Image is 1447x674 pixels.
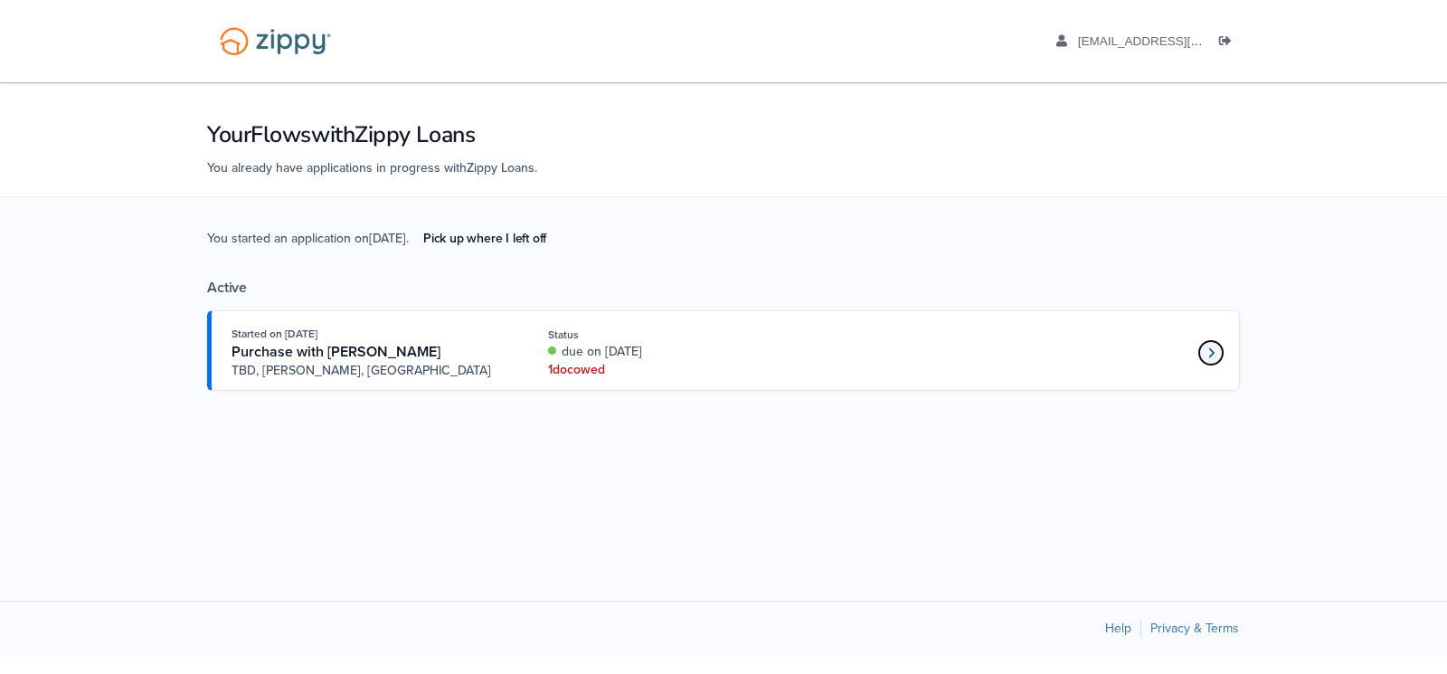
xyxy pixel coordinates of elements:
a: Open loan 4271361 [207,310,1240,391]
div: Status [548,327,790,343]
img: Logo [208,18,343,64]
div: 1 doc owed [548,361,790,379]
div: due on [DATE] [548,343,790,361]
a: Privacy & Terms [1150,621,1239,636]
span: Started on [DATE] [232,328,317,340]
span: Purchase with [PERSON_NAME] [232,343,440,361]
a: Help [1105,621,1131,636]
span: TBD, [PERSON_NAME], [GEOGRAPHIC_DATA] [232,362,507,380]
a: Loan number 4271361 [1197,339,1225,366]
a: Log out [1219,34,1239,52]
a: edit profile [1056,34,1285,52]
div: Active [207,279,1240,297]
span: You already have applications in progress with Zippy Loans . [207,160,537,176]
a: Pick up where I left off [409,223,561,253]
span: dkennedyracing@gmail.com [1078,34,1285,48]
span: You started an application on [DATE] . [207,229,561,279]
h1: Your Flows with Zippy Loans [207,119,1240,150]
